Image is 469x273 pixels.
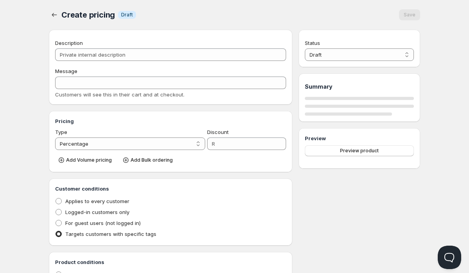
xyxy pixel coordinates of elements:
[55,40,83,46] span: Description
[65,209,129,215] span: Logged-in customers only
[340,148,379,154] span: Preview product
[305,134,414,142] h3: Preview
[65,198,129,204] span: Applies to every customer
[55,117,286,125] h3: Pricing
[121,12,133,18] span: Draft
[66,157,112,163] span: Add Volume pricing
[65,231,156,237] span: Targets customers with specific tags
[207,129,229,135] span: Discount
[55,68,77,74] span: Message
[61,10,115,20] span: Create pricing
[305,40,320,46] span: Status
[55,185,286,193] h3: Customer conditions
[305,83,414,91] h1: Summary
[55,155,116,166] button: Add Volume pricing
[55,258,286,266] h3: Product conditions
[212,141,215,147] span: R
[305,145,414,156] button: Preview product
[55,48,286,61] input: Private internal description
[65,220,141,226] span: For guest users (not logged in)
[55,91,184,98] span: Customers will see this in their cart and at checkout.
[438,246,461,269] iframe: Help Scout Beacon - Open
[55,129,67,135] span: Type
[131,157,173,163] span: Add Bulk ordering
[120,155,177,166] button: Add Bulk ordering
